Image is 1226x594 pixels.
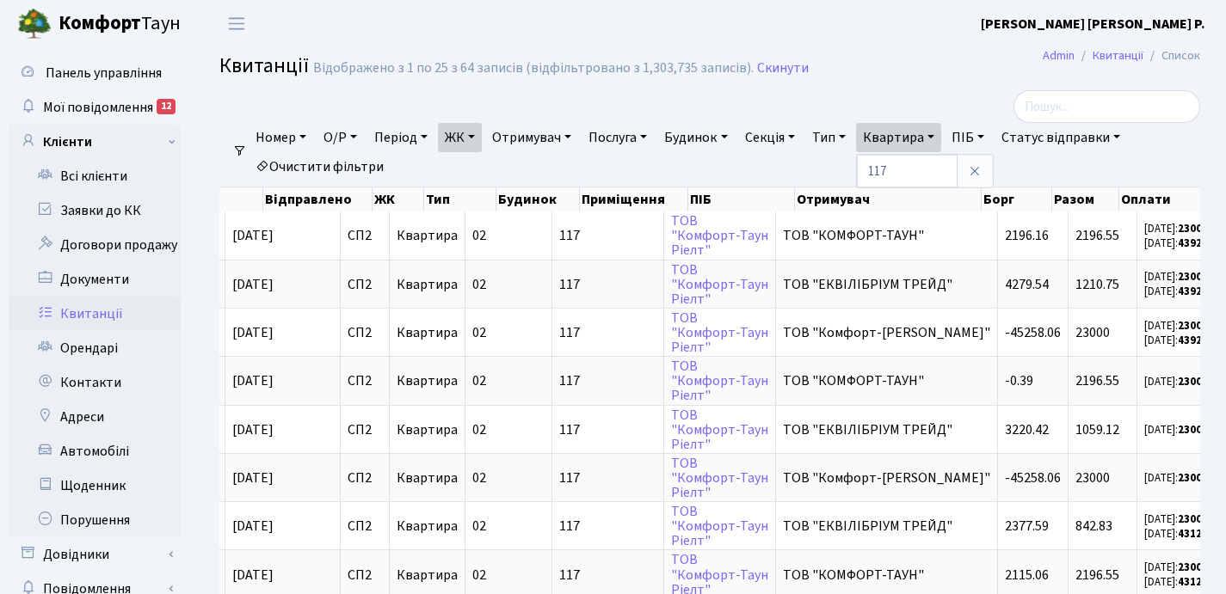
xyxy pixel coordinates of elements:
small: [DATE]: [1144,284,1217,299]
small: [DATE]: [1144,526,1202,542]
span: -45258.06 [1005,323,1061,342]
span: [DATE] [232,374,333,388]
a: ТОВ"Комфорт-ТаунРіелт" [671,502,768,550]
span: Панель управління [46,64,162,83]
span: 02 [472,420,486,439]
a: ТОВ"Комфорт-ТаунРіелт" [671,309,768,357]
input: Пошук... [1013,90,1200,123]
b: Комфорт [59,9,141,37]
span: 117 [559,278,656,291]
span: 117 [559,519,656,533]
a: ТОВ"Комфорт-ТаунРіелт" [671,211,768,260]
span: СП2 [348,568,382,582]
b: 4392.71 [1178,284,1217,299]
b: 23000 [1178,221,1208,236]
b: 23000 [1178,470,1208,486]
span: ТОВ "ЕКВІЛІБРІУМ ТРЕЙД" [783,278,990,291]
th: Будинок [496,187,579,211]
small: [DATE]: [1144,269,1208,285]
span: 02 [472,468,486,487]
small: [DATE]: [1144,221,1208,236]
span: [DATE] [232,278,333,291]
span: СП2 [348,326,382,340]
b: 4312 [1178,526,1202,542]
a: ТОВ"Комфорт-ТаунРіелт" [671,406,768,454]
span: Таун [59,9,181,39]
th: ЖК [373,187,423,211]
span: СП2 [348,519,382,533]
small: [DATE]: [1144,470,1208,486]
span: СП2 [348,278,382,291]
span: 117 [559,326,656,340]
span: Квитанції [219,51,309,81]
nav: breadcrumb [1017,38,1226,74]
span: 2377.59 [1005,517,1049,536]
a: Квитанції [1093,46,1143,64]
b: 4392.71 [1178,236,1217,251]
a: ПІБ [945,123,991,152]
a: ТОВ"Комфорт-ТаунРіелт" [671,260,768,309]
b: 23000 [1178,374,1208,389]
a: Орендарі [9,331,181,365]
span: -0.39 [1005,371,1033,390]
span: СП2 [348,374,382,388]
small: [DATE]: [1144,560,1208,575]
li: Список [1143,46,1200,65]
b: 4392.71 [1178,333,1217,348]
a: Тип [805,123,853,152]
small: [DATE]: [1144,511,1208,527]
a: Послуга [582,123,654,152]
span: [DATE] [232,423,333,437]
span: 02 [472,371,486,390]
span: 2196.55 [1075,371,1119,390]
th: Приміщення [580,187,689,211]
a: Контакти [9,365,181,400]
a: Квитанції [9,297,181,331]
a: Отримувач [485,123,578,152]
th: ПІБ [688,187,795,211]
th: Борг [982,187,1052,211]
span: СП2 [348,423,382,437]
span: 02 [472,517,486,536]
a: Квартира [856,123,941,152]
span: 3220.42 [1005,420,1049,439]
span: -45258.06 [1005,468,1061,487]
span: [DATE] [232,326,333,340]
small: [DATE]: [1144,236,1217,251]
span: 02 [472,226,486,245]
a: Мої повідомлення12 [9,90,181,125]
button: Переключити навігацію [215,9,258,38]
span: Квартира [397,566,458,585]
span: ТОВ "КОМФОРТ-ТАУН" [783,568,990,582]
a: ЖК [438,123,482,152]
b: [PERSON_NAME] [PERSON_NAME] Р. [981,15,1205,34]
span: Мої повідомлення [43,98,153,117]
a: Очистити фільтри [249,152,391,181]
a: ТОВ"Комфорт-ТаунРіелт" [671,357,768,405]
a: Договори продажу [9,228,181,262]
span: 2196.16 [1005,226,1049,245]
a: Довідники [9,537,181,572]
span: 4279.54 [1005,275,1049,294]
span: 2115.06 [1005,566,1049,585]
small: [DATE]: [1144,422,1208,438]
span: 117 [559,568,656,582]
div: Відображено з 1 по 25 з 64 записів (відфільтровано з 1,303,735 записів). [313,60,754,77]
img: logo.png [17,7,52,41]
th: Отримувач [795,187,982,211]
a: Всі клієнти [9,159,181,193]
a: [PERSON_NAME] [PERSON_NAME] Р. [981,14,1205,34]
th: Відправлено [263,187,373,211]
span: 02 [472,566,486,585]
small: [DATE]: [1144,318,1208,334]
a: Документи [9,262,181,297]
span: 02 [472,323,486,342]
span: [DATE] [232,229,333,242]
small: [DATE]: [1144,574,1202,590]
a: Панель управління [9,56,181,90]
div: 12 [157,99,176,114]
a: Адреси [9,400,181,434]
b: 23000 [1178,560,1208,575]
a: Скинути [757,60,809,77]
a: Статус відправки [995,123,1127,152]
